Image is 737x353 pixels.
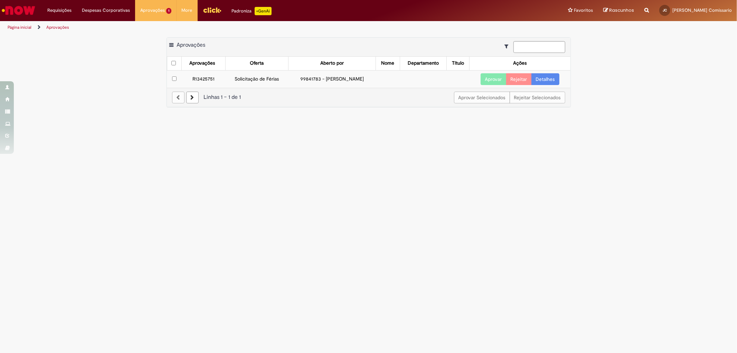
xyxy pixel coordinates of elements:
[5,21,486,34] ul: Trilhas de página
[513,60,527,67] div: Ações
[255,7,272,15] p: +GenAi
[603,7,634,14] a: Rascunhos
[250,60,264,67] div: Oferta
[182,70,226,88] td: R13425751
[189,60,215,67] div: Aprovações
[289,70,376,88] td: 99841783 - [PERSON_NAME]
[232,7,272,15] div: Padroniza
[47,7,72,14] span: Requisições
[408,60,439,67] div: Departamento
[506,73,532,85] button: Rejeitar
[663,8,667,12] span: JC
[531,73,559,85] a: Detalhes
[505,44,512,49] i: Mostrar filtros para: Suas Solicitações
[381,60,395,67] div: Nome
[82,7,130,14] span: Despesas Corporativas
[182,7,192,14] span: More
[574,7,593,14] span: Favoritos
[320,60,344,67] div: Aberto por
[609,7,634,13] span: Rascunhos
[225,70,288,88] td: Solicitação de Férias
[203,5,221,15] img: click_logo_yellow_360x200.png
[452,60,464,67] div: Título
[177,41,206,48] span: Aprovações
[182,57,226,70] th: Aprovações
[166,8,171,14] span: 1
[481,73,507,85] button: Aprovar
[672,7,732,13] span: [PERSON_NAME] Comissario
[140,7,165,14] span: Aprovações
[172,93,565,101] div: Linhas 1 − 1 de 1
[46,25,69,30] a: Aprovações
[1,3,36,17] img: ServiceNow
[8,25,31,30] a: Página inicial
